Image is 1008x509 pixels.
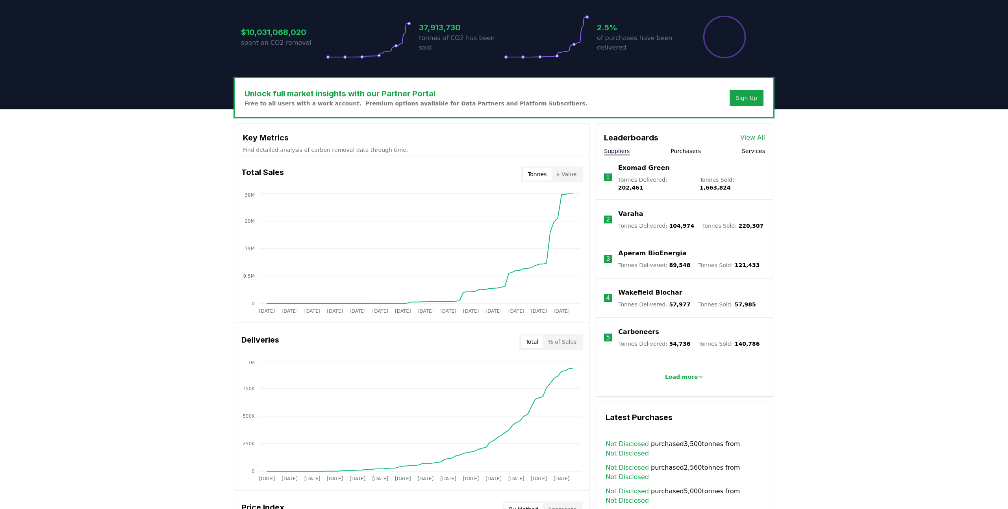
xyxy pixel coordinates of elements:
button: Tonnes [523,168,551,181]
a: Not Disclosed [606,449,649,458]
h3: Key Metrics [243,132,581,144]
p: tonnes of CO2 has been sold [419,33,504,52]
a: Carboneers [618,327,659,337]
p: Tonnes Sold : [700,176,765,192]
tspan: [DATE] [440,308,456,314]
p: Load more [665,373,698,381]
a: Exomad Green [618,163,670,173]
a: Not Disclosed [606,487,649,496]
tspan: [DATE] [395,308,411,314]
tspan: [DATE] [508,476,524,481]
tspan: [DATE] [463,476,479,481]
tspan: [DATE] [554,476,570,481]
h3: $10,031,068,020 [241,26,326,38]
p: Tonnes Delivered : [618,261,690,269]
a: Not Disclosed [606,439,649,449]
p: Find detailed analysis of carbon removal data through time. [243,146,581,154]
span: 1,663,824 [700,184,731,191]
h3: Total Sales [241,166,284,182]
tspan: [DATE] [418,476,434,481]
tspan: [DATE] [508,308,524,314]
tspan: [DATE] [259,476,275,481]
button: Sign Up [730,90,763,106]
a: Not Disclosed [606,496,649,505]
tspan: [DATE] [418,308,434,314]
h3: 2.5% [597,22,682,33]
a: Not Disclosed [606,463,649,472]
span: purchased 5,000 tonnes from [606,487,763,505]
tspan: 0 [252,301,255,306]
tspan: 250K [243,441,255,446]
span: 104,974 [669,223,694,229]
a: Not Disclosed [606,472,649,482]
tspan: [DATE] [304,308,321,314]
button: Total [521,336,543,348]
tspan: [DATE] [395,476,411,481]
span: 121,433 [735,262,760,268]
a: Sign Up [736,94,757,102]
a: Varaha [618,209,643,219]
p: Tonnes Delivered : [618,301,690,308]
span: 140,786 [735,341,760,347]
tspan: 0 [252,468,255,474]
tspan: [DATE] [282,308,298,314]
tspan: 29M [245,218,255,224]
span: 57,985 [735,301,756,308]
p: Tonnes Delivered : [618,340,690,348]
tspan: [DATE] [327,476,343,481]
tspan: 9.5M [243,273,255,279]
a: Wakefield Biochar [618,288,682,297]
h3: Unlock full market insights with our Partner Portal [245,88,587,100]
span: 89,548 [669,262,690,268]
tspan: 38M [245,192,255,198]
p: Tonnes Sold : [702,222,763,230]
tspan: [DATE] [554,308,570,314]
span: 220,307 [738,223,763,229]
span: 57,977 [669,301,690,308]
span: purchased 2,560 tonnes from [606,463,763,482]
button: Load more [659,369,711,385]
div: Percentage of sales delivered [702,15,747,59]
p: Tonnes Sold : [698,340,760,348]
tspan: [DATE] [531,476,547,481]
p: Tonnes Delivered : [618,222,694,230]
tspan: [DATE] [440,476,456,481]
a: View All [740,133,765,142]
p: Free to all users with a work account. Premium options available for Data Partners and Platform S... [245,100,587,107]
h3: 37,913,730 [419,22,504,33]
tspan: [DATE] [350,308,366,314]
p: 3 [606,254,610,264]
button: Services [742,147,765,155]
tspan: 1M [248,360,255,365]
button: Purchasers [671,147,701,155]
tspan: [DATE] [304,476,321,481]
tspan: [DATE] [485,308,502,314]
tspan: [DATE] [485,476,502,481]
h3: Latest Purchases [606,411,763,423]
p: 5 [606,333,610,342]
tspan: [DATE] [372,476,388,481]
tspan: [DATE] [282,476,298,481]
span: purchased 3,500 tonnes from [606,439,763,458]
button: % of Sales [543,336,581,348]
h3: Deliveries [241,334,279,350]
p: 1 [606,173,610,182]
tspan: 19M [245,246,255,251]
tspan: 750K [243,386,255,391]
p: 4 [606,293,610,303]
h3: Leaderboards [604,132,658,144]
tspan: [DATE] [350,476,366,481]
p: Tonnes Sold : [698,301,756,308]
p: Aperam BioEnergia [618,249,686,258]
tspan: [DATE] [259,308,275,314]
tspan: [DATE] [372,308,388,314]
p: 2 [606,215,610,224]
tspan: [DATE] [327,308,343,314]
p: Tonnes Delivered : [618,176,692,192]
span: 202,461 [618,184,643,191]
